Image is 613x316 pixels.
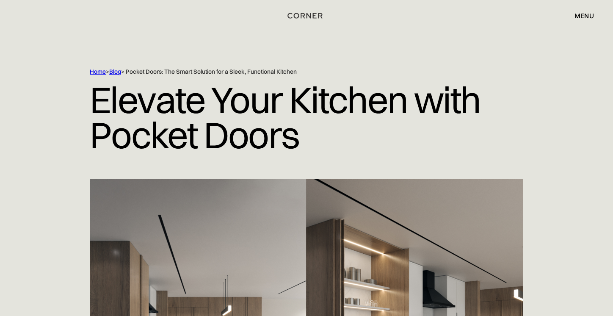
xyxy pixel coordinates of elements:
div: menu [566,8,594,23]
a: home [283,10,330,21]
a: Blog [109,68,121,75]
div: menu [574,12,594,19]
h1: Elevate Your Kitchen with Pocket Doors [90,76,523,159]
div: > > Pocket Doors: The Smart Solution for a Sleek, Functional Kitchen [90,68,488,76]
a: Home [90,68,106,75]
